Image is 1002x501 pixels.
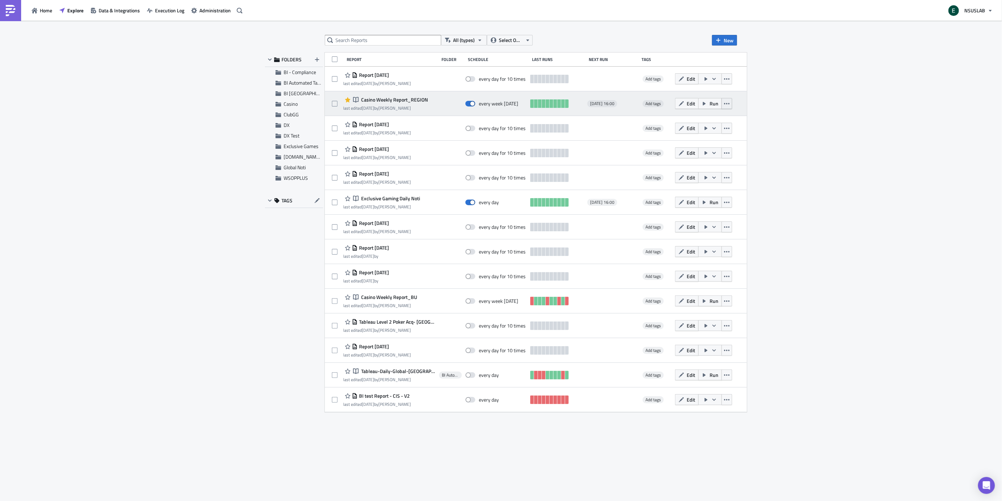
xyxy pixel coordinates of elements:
div: Open Intercom Messenger [978,477,995,494]
input: Search Reports [325,35,441,45]
button: Edit [675,320,699,331]
img: Avatar [948,5,960,17]
img: PushMetrics [5,5,16,16]
span: All (types) [453,36,475,44]
span: Edit [687,297,695,305]
span: Exclusive Games [284,142,318,150]
span: Edit [687,347,695,354]
div: every day for 10 times [479,150,526,156]
span: Casino Weekly Report_REGION [360,97,428,103]
span: Edit [687,248,695,255]
span: Report 2025-05-02 [358,121,389,128]
span: Report 2025-05-02 [358,146,389,152]
span: Add tags [645,396,661,403]
span: Add tags [645,347,661,354]
span: Add tags [643,273,664,280]
button: Edit [675,394,699,405]
span: Add tags [643,396,664,403]
div: last edited by [PERSON_NAME] [344,377,435,382]
button: All (types) [441,35,487,45]
button: Edit [675,271,699,282]
time: 2025-07-31T08:29:08Z [362,203,375,210]
time: 2025-07-08T03:05:19Z [362,80,375,87]
button: Edit [675,221,699,232]
span: Edit [687,273,695,280]
time: 2025-04-17T11:08:15Z [362,253,375,259]
button: Home [28,5,56,16]
span: Casino [284,100,298,108]
span: Edit [687,124,695,132]
div: Last Runs [532,57,585,62]
button: Edit [675,295,699,306]
button: Run [698,197,722,208]
button: Explore [56,5,87,16]
div: Next Run [589,57,638,62]
div: every day [479,397,499,403]
span: Report 2025-07-08 [358,72,389,78]
span: Edit [687,174,695,181]
time: 2025-05-28T09:03:45Z [362,105,375,111]
span: Add tags [645,322,661,329]
span: Tableau-Daily-Global-Canada-ON [360,368,435,374]
a: Execution Log [143,5,188,16]
a: Administration [188,5,234,16]
span: New [724,37,734,44]
span: Add tags [643,224,664,231]
span: Data & Integrations [99,7,140,14]
span: Report 2025-04-22 [358,220,389,226]
button: Edit [675,98,699,109]
div: every day [479,199,499,206]
button: Edit [675,172,699,183]
button: Run [698,369,722,380]
span: Add tags [643,322,664,329]
time: 2024-12-23T05:47:29Z [362,352,375,358]
button: Data & Integrations [87,5,143,16]
span: GGPOKER.CA Noti [284,153,330,160]
time: 2025-04-22T08:24:56Z [362,228,375,235]
div: last edited by [PERSON_NAME] [344,229,411,234]
time: 2025-05-02T05:23:56Z [362,154,375,161]
span: Add tags [645,298,661,304]
span: Select Owner [499,36,522,44]
span: Add tags [645,100,661,107]
span: Administration [199,7,231,14]
time: 2025-05-15T12:39:03Z [362,129,375,136]
span: Edit [687,322,695,329]
time: 2024-12-24T18:55:57Z [362,376,375,383]
span: Run [710,100,718,107]
span: Edit [687,75,695,83]
span: Report 2025-04-17 [358,245,389,251]
button: Edit [675,246,699,257]
span: ClubGG [284,111,299,118]
span: Report 2025-04-30 [358,171,389,177]
div: every week on Monday [479,100,518,107]
span: Report 2025-04-17 [358,269,389,276]
span: Global Noti [284,164,306,171]
span: Add tags [643,372,664,379]
span: Add tags [645,273,661,280]
span: BI - Compliance [284,68,316,76]
span: Add tags [643,248,664,255]
span: Edit [687,223,695,231]
span: Add tags [643,174,664,181]
div: last edited by [344,253,389,259]
span: Add tags [645,372,661,378]
span: Run [710,198,718,206]
button: Run [698,295,722,306]
button: Select Owner [487,35,533,45]
div: last edited by [PERSON_NAME] [344,328,435,333]
div: every day for 10 times [479,125,526,132]
span: Add tags [643,347,664,354]
span: BI Automated Tableau Reporting [284,79,350,86]
button: Edit [675,369,699,380]
span: Edit [687,198,695,206]
span: Tableau Level 2 Poker Acq- Ontario [358,319,435,325]
span: Add tags [645,224,661,230]
div: last edited by [PERSON_NAME] [344,352,411,358]
div: every day for 10 times [479,249,526,255]
div: every day for 10 times [479,224,526,230]
span: Edit [687,371,695,379]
